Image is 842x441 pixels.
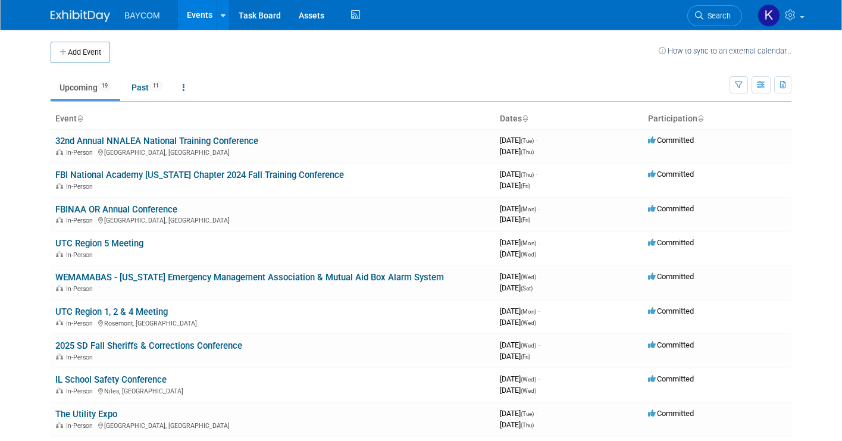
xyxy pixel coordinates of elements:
div: [GEOGRAPHIC_DATA], [GEOGRAPHIC_DATA] [55,215,490,224]
span: Committed [648,170,694,179]
span: - [536,170,537,179]
span: (Wed) [521,376,536,383]
a: Sort by Event Name [77,114,83,123]
span: - [536,136,537,145]
span: (Mon) [521,206,536,212]
span: Committed [648,306,694,315]
span: [DATE] [500,249,536,258]
span: (Wed) [521,274,536,280]
span: Committed [648,238,694,247]
span: [DATE] [500,238,540,247]
span: - [538,340,540,349]
span: [DATE] [500,170,537,179]
a: WEMAMABAS - [US_STATE] Emergency Management Association & Mutual Aid Box Alarm System [55,272,444,283]
img: In-Person Event [56,387,63,393]
span: Committed [648,409,694,418]
span: - [538,204,540,213]
span: In-Person [66,217,96,224]
span: [DATE] [500,136,537,145]
img: In-Person Event [56,251,63,257]
span: [DATE] [500,374,540,383]
span: Committed [648,340,694,349]
span: - [538,306,540,315]
span: (Wed) [521,387,536,394]
span: Search [703,11,731,20]
span: (Tue) [521,411,534,417]
a: 2025 SD Fall Sheriffs & Corrections Conference [55,340,242,351]
span: Committed [648,136,694,145]
span: - [538,238,540,247]
span: (Mon) [521,240,536,246]
th: Dates [495,109,643,129]
span: In-Person [66,354,96,361]
a: IL School Safety Conference [55,374,167,385]
button: Add Event [51,42,110,63]
span: [DATE] [500,215,530,224]
a: 32nd Annual NNALEA National Training Conference [55,136,258,146]
span: (Fri) [521,354,530,360]
span: 11 [149,82,162,90]
div: [GEOGRAPHIC_DATA], [GEOGRAPHIC_DATA] [55,147,490,157]
th: Participation [643,109,791,129]
img: In-Person Event [56,320,63,326]
a: Upcoming19 [51,76,120,99]
span: [DATE] [500,181,530,190]
span: Committed [648,204,694,213]
a: The Utility Expo [55,409,117,420]
span: [DATE] [500,318,536,327]
a: FBINAA OR Annual Conference [55,204,177,215]
span: (Wed) [521,251,536,258]
a: Past11 [123,76,171,99]
span: BAYCOM [124,11,160,20]
span: - [538,272,540,281]
span: (Fri) [521,183,530,189]
span: - [538,374,540,383]
span: [DATE] [500,352,530,361]
img: In-Person Event [56,354,63,359]
span: (Mon) [521,308,536,315]
a: Sort by Participation Type [697,114,703,123]
span: [DATE] [500,283,533,292]
a: Sort by Start Date [522,114,528,123]
span: Committed [648,272,694,281]
a: UTC Region 5 Meeting [55,238,143,249]
span: In-Person [66,285,96,293]
span: [DATE] [500,386,536,395]
span: [DATE] [500,272,540,281]
img: ExhibitDay [51,10,110,22]
span: In-Person [66,387,96,395]
span: (Tue) [521,137,534,144]
span: [DATE] [500,409,537,418]
span: (Thu) [521,149,534,155]
div: Niles, [GEOGRAPHIC_DATA] [55,386,490,395]
span: In-Person [66,320,96,327]
span: (Fri) [521,217,530,223]
img: In-Person Event [56,183,63,189]
span: 19 [98,82,111,90]
span: [DATE] [500,420,534,429]
img: In-Person Event [56,422,63,428]
span: (Wed) [521,342,536,349]
a: Search [687,5,742,26]
span: [DATE] [500,147,534,156]
a: UTC Region 1, 2 & 4 Meeting [55,306,168,317]
span: Committed [648,374,694,383]
span: In-Person [66,422,96,430]
img: Kayla Novak [758,4,780,27]
span: In-Person [66,149,96,157]
a: FBI National Academy [US_STATE] Chapter 2024 Fall Training Conference [55,170,344,180]
span: (Thu) [521,422,534,429]
span: (Sat) [521,285,533,292]
th: Event [51,109,495,129]
img: In-Person Event [56,149,63,155]
div: [GEOGRAPHIC_DATA], [GEOGRAPHIC_DATA] [55,420,490,430]
img: In-Person Event [56,217,63,223]
span: [DATE] [500,340,540,349]
span: - [536,409,537,418]
span: [DATE] [500,204,540,213]
span: (Thu) [521,171,534,178]
div: Rosemont, [GEOGRAPHIC_DATA] [55,318,490,327]
img: In-Person Event [56,285,63,291]
a: How to sync to an external calendar... [659,46,791,55]
span: (Wed) [521,320,536,326]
